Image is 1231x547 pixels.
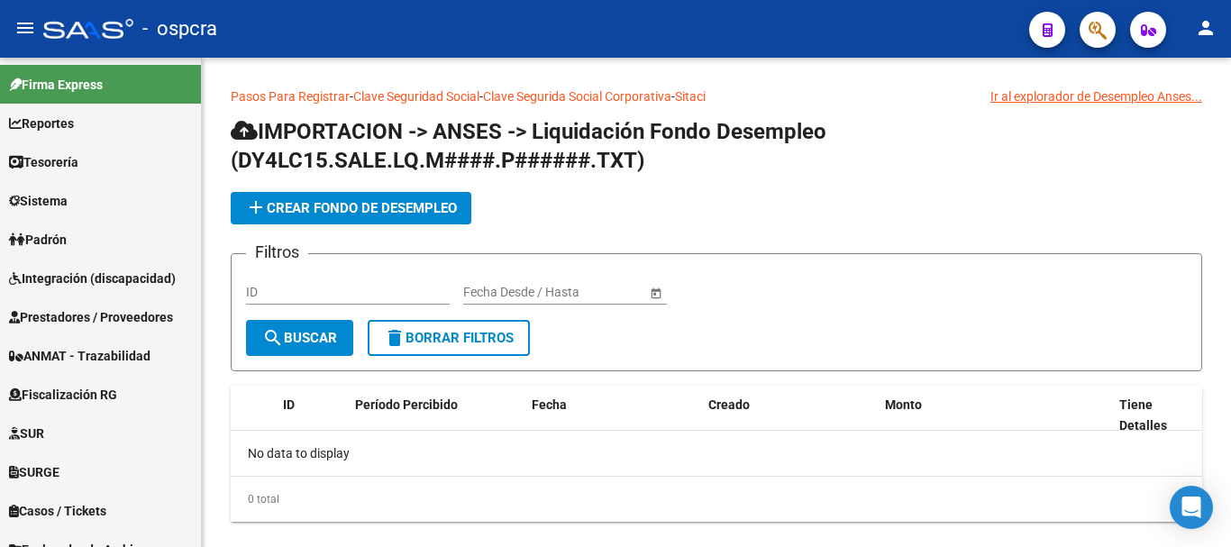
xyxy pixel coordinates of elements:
mat-icon: person [1195,17,1217,39]
span: Período Percibido [355,397,458,412]
span: Firma Express [9,75,103,95]
span: Integración (discapacidad) [9,269,176,288]
span: IMPORTACION -> ANSES -> Liquidación Fondo Desempleo (DY4LC15.SALE.LQ.M####.P######.TXT) [231,119,826,173]
span: Fecha [532,397,567,412]
span: Fiscalización RG [9,385,117,405]
mat-icon: search [262,327,284,349]
span: Sistema [9,191,68,211]
p: - - - [231,87,1202,106]
span: Tesorería [9,152,78,172]
div: Ir al explorador de Desempleo Anses... [990,87,1202,106]
span: Reportes [9,114,74,133]
span: Monto [885,397,922,412]
mat-icon: delete [384,327,406,349]
a: Pasos Para Registrar [231,89,350,104]
span: ID [283,397,295,412]
span: Padrón [9,230,67,250]
span: Prestadores / Proveedores [9,307,173,327]
span: Tiene Detalles [1119,397,1167,433]
input: End date [534,285,623,300]
mat-icon: menu [14,17,36,39]
button: Borrar Filtros [368,320,530,356]
input: Start date [463,285,519,300]
div: No data to display [231,431,1202,476]
h3: Filtros [246,240,308,265]
div: Open Intercom Messenger [1170,486,1213,529]
span: Buscar [262,330,337,346]
span: SUR [9,424,44,443]
mat-icon: add [245,196,267,218]
datatable-header-cell: Creado [701,386,878,445]
a: Sitaci [675,89,706,104]
span: Casos / Tickets [9,501,106,521]
datatable-header-cell: Período Percibido [348,386,524,445]
span: SURGE [9,462,59,482]
button: Open calendar [646,283,665,302]
datatable-header-cell: Tiene Detalles [1112,386,1202,445]
div: 0 total [231,477,1202,522]
span: Borrar Filtros [384,330,514,346]
span: Crear Fondo de Desempleo [245,200,457,216]
a: Clave Segurida Social Corporativa [483,89,671,104]
button: Buscar [246,320,353,356]
a: Clave Seguridad Social [353,89,479,104]
button: Crear Fondo de Desempleo [231,192,471,224]
datatable-header-cell: Fecha [524,386,701,445]
span: - ospcra [142,9,217,49]
datatable-header-cell: Monto [878,386,1112,445]
span: Creado [708,397,750,412]
span: ANMAT - Trazabilidad [9,346,150,366]
datatable-header-cell: ID [276,386,348,445]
